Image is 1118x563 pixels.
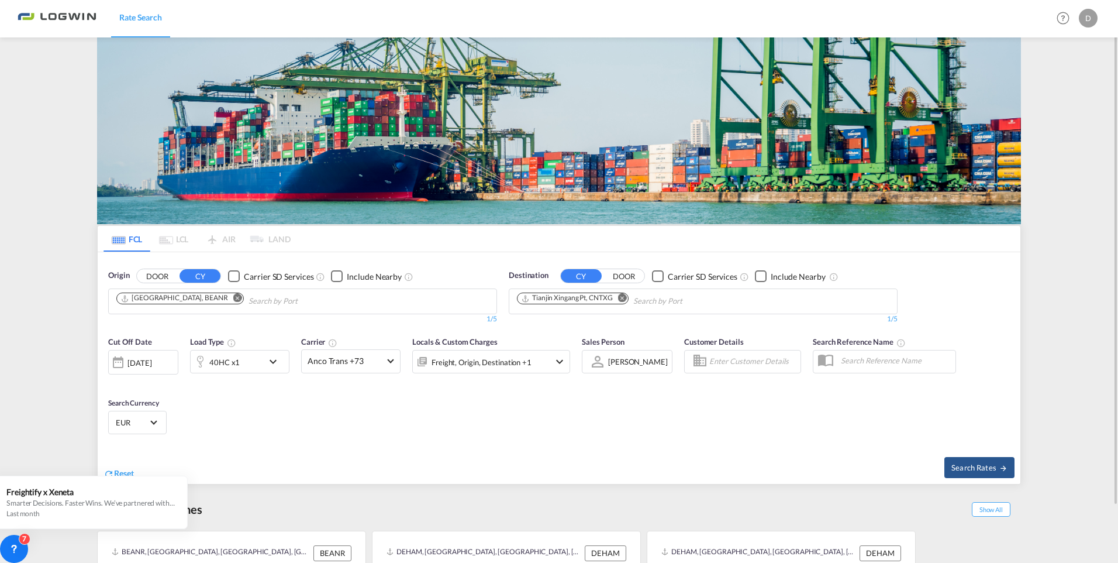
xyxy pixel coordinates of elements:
button: DOOR [603,270,644,283]
div: Carrier SD Services [244,271,313,283]
span: Origin [108,270,129,281]
md-chips-wrap: Chips container. Use arrow keys to select chips. [515,289,749,311]
md-icon: Unchecked: Ignores neighbouring ports when fetching rates.Checked : Includes neighbouring ports w... [829,272,838,281]
input: Chips input. [633,292,744,311]
button: Remove [226,293,243,305]
div: Help [1053,8,1079,29]
button: CY [561,269,602,283]
span: Cut Off Date [108,337,152,346]
div: BEANR, Antwerp, Belgium, Western Europe, Europe [112,545,310,561]
span: Search Reference Name [813,337,906,346]
button: Search Ratesicon-arrow-right [944,457,1015,478]
div: DEHAM, Hamburg, Germany, Western Europe, Europe [387,545,582,561]
div: Tianjin Xingang Pt, CNTXG [521,293,613,303]
div: Include Nearby [347,271,402,283]
div: 40HC x1 [209,354,240,370]
input: Enter Customer Details [709,353,797,370]
span: EUR [116,417,149,428]
span: Anco Trans +73 [308,355,384,367]
div: 40HC x1icon-chevron-down [190,350,289,373]
div: [DATE] [108,350,178,375]
div: [DATE] [127,358,151,368]
md-select: Sales Person: Dennis Engelmann [607,353,669,370]
md-icon: Unchecked: Search for CY (Container Yard) services for all selected carriers.Checked : Search for... [740,272,749,281]
md-icon: Unchecked: Ignores neighbouring ports when fetching rates.Checked : Includes neighbouring ports w... [404,272,413,281]
md-checkbox: Checkbox No Ink [652,270,737,282]
button: DOOR [137,270,178,283]
div: DEHAM [860,545,901,561]
div: Press delete to remove this chip. [120,293,230,303]
md-icon: Your search will be saved by the below given name [896,338,906,348]
span: Customer Details [684,337,743,346]
md-icon: Unchecked: Search for CY (Container Yard) services for all selected carriers.Checked : Search for... [316,272,325,281]
input: Search Reference Name [835,352,955,369]
div: D [1079,9,1098,28]
span: Sales Person [582,337,624,346]
input: Chips input. [249,292,360,311]
md-tab-item: FCL [103,226,150,252]
span: Locals & Custom Charges [412,337,498,346]
md-icon: icon-chevron-down [553,355,567,369]
div: Carrier SD Services [668,271,737,283]
md-icon: icon-chevron-down [266,355,286,369]
div: 1/5 [108,314,497,324]
img: bc73a0e0d8c111efacd525e4c8ad7d32.png [18,5,96,32]
md-checkbox: Checkbox No Ink [755,270,826,282]
button: Remove [610,293,628,305]
md-pagination-wrapper: Use the left and right arrow keys to navigate between tabs [103,226,291,252]
div: Freight Origin Destination Factory Stuffingicon-chevron-down [412,350,570,373]
span: Help [1053,8,1073,28]
span: Carrier [301,337,337,346]
div: 1/5 [509,314,898,324]
div: DEHAM, Hamburg, Germany, Western Europe, Europe [661,545,857,561]
md-checkbox: Checkbox No Ink [228,270,313,282]
div: [PERSON_NAME] [608,357,668,366]
div: Press delete to remove this chip. [521,293,615,303]
span: Show All [972,502,1010,517]
button: CY [180,269,220,283]
div: Include Nearby [771,271,826,283]
span: Destination [509,270,548,281]
span: Search Rates [951,463,1007,472]
span: Search Currency [108,399,159,407]
md-icon: The selected Trucker/Carrierwill be displayed in the rate results If the rates are from another f... [328,338,337,348]
md-icon: icon-information-outline [227,338,236,348]
md-icon: icon-arrow-right [999,464,1007,472]
img: bild-fuer-ratentool.png [97,37,1021,224]
span: Load Type [190,337,236,346]
md-checkbox: Checkbox No Ink [331,270,402,282]
md-datepicker: Select [108,373,117,389]
div: OriginDOOR CY Checkbox No InkUnchecked: Search for CY (Container Yard) services for all selected ... [98,252,1020,483]
md-chips-wrap: Chips container. Use arrow keys to select chips. [115,289,364,311]
md-select: Select Currency: € EUREuro [115,414,160,431]
div: Antwerp, BEANR [120,293,228,303]
span: Rate Search [119,12,162,22]
div: BEANR [313,545,351,561]
div: Freight Origin Destination Factory Stuffing [432,354,532,370]
div: DEHAM [585,545,626,561]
